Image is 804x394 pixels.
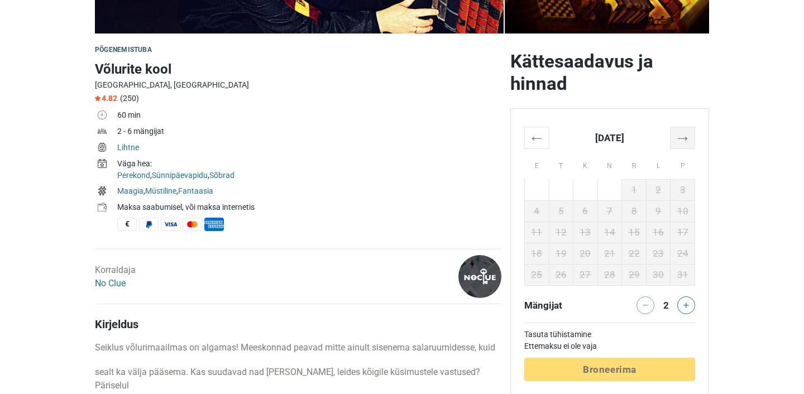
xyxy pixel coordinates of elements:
td: , , [117,157,501,184]
a: Sünnipäevapidu [152,171,208,180]
a: Fantaasia [178,186,213,195]
a: Perekond [117,171,150,180]
td: 12 [549,222,573,243]
td: 25 [525,264,549,285]
span: Visa [161,218,180,231]
td: 3 [671,179,695,200]
td: 60 min [117,108,501,124]
td: 28 [597,264,622,285]
td: 13 [573,222,598,243]
td: 9 [646,200,671,222]
th: ← [525,127,549,148]
span: PayPal [139,218,159,231]
div: 2 [659,296,673,312]
td: 6 [573,200,598,222]
td: 20 [573,243,598,264]
p: sealt ka välja pääsema. Kas suudavad nad [PERSON_NAME], leides kõigile küsimustele vastused? Päri... [95,366,501,392]
span: American Express [204,218,224,231]
td: 21 [597,243,622,264]
span: (250) [120,94,139,103]
td: 23 [646,243,671,264]
td: 14 [597,222,622,243]
td: 8 [622,200,647,222]
div: [GEOGRAPHIC_DATA], [GEOGRAPHIC_DATA] [95,79,501,91]
h2: Kättesaadavus ja hinnad [510,50,709,95]
td: 2 - 6 mängijat [117,124,501,141]
td: Tasuta tühistamine [524,329,695,340]
div: Mängijat [520,296,610,314]
th: R [622,148,647,179]
td: 29 [622,264,647,285]
td: 17 [671,222,695,243]
a: Müstiline [145,186,176,195]
td: 24 [671,243,695,264]
td: 4 [525,200,549,222]
th: E [525,148,549,179]
td: 26 [549,264,573,285]
td: 31 [671,264,695,285]
p: Seiklus võlurimaailmas on algamas! Meeskonnad peavad mitte ainult sisenema salaruumidesse, kuid [95,341,501,354]
td: 30 [646,264,671,285]
span: Sularaha [117,218,137,231]
td: 10 [671,200,695,222]
th: T [549,148,573,179]
th: L [646,148,671,179]
th: N [597,148,622,179]
td: 19 [549,243,573,264]
td: 2 [646,179,671,200]
span: Põgenemistuba [95,46,152,54]
th: K [573,148,598,179]
td: Ettemaksu ei ole vaja [524,340,695,352]
a: No Clue [95,278,126,289]
td: , , [117,184,501,200]
th: [DATE] [549,127,671,148]
td: 18 [525,243,549,264]
td: 5 [549,200,573,222]
td: 22 [622,243,647,264]
td: 16 [646,222,671,243]
img: a5e0ff62be0b0845l.png [458,255,501,298]
h4: Kirjeldus [95,318,501,331]
div: Korraldaja [95,263,136,290]
img: Star [95,95,100,101]
td: 15 [622,222,647,243]
span: MasterCard [183,218,202,231]
div: Maksa saabumisel, või maksa internetis [117,201,501,213]
td: 27 [573,264,598,285]
span: 4.82 [95,94,117,103]
td: 1 [622,179,647,200]
th: P [671,148,695,179]
div: Väga hea: [117,158,501,170]
a: Maagia [117,186,143,195]
th: → [671,127,695,148]
a: Sõbrad [209,171,234,180]
a: Lihtne [117,143,139,152]
h1: Võlurite kool [95,59,501,79]
td: 7 [597,200,622,222]
td: 11 [525,222,549,243]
